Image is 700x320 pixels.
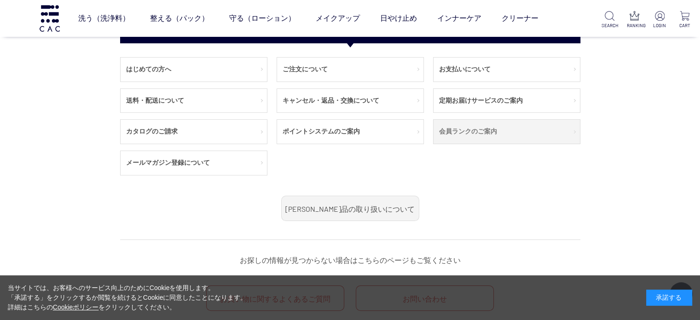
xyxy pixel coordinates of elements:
p: LOGIN [652,22,668,29]
a: 送料・配送について [121,89,267,113]
div: 当サイトでは、お客様へのサービス向上のためにCookieを使用します。 「承諾する」をクリックするか閲覧を続けるとCookieに同意したことになります。 詳細はこちらの をクリックしてください。 [8,283,247,312]
p: お探しの情報が見つからない場合はこちらのページもご覧ください [120,254,580,267]
p: CART [677,22,693,29]
a: 会員ランクのご案内 [434,120,580,144]
a: はじめての方へ [121,58,267,81]
a: ご注文について [277,58,423,81]
a: Cookieポリシー [53,303,99,311]
a: SEARCH [602,11,618,29]
a: インナーケア [437,6,481,31]
a: 整える（パック） [150,6,209,31]
a: LOGIN [652,11,668,29]
a: 定期お届けサービスのご案内 [434,89,580,113]
a: 守る（ローション） [229,6,295,31]
a: RANKING [627,11,643,29]
a: 洗う（洗浄料） [78,6,130,31]
a: ポイントシステムのご案内 [277,120,423,144]
a: クリーナー [502,6,538,31]
a: メールマガジン登録について [121,151,267,175]
a: 日やけ止め [380,6,417,31]
img: logo [38,5,61,31]
a: キャンセル・返品・交換について [277,89,423,113]
a: [PERSON_NAME]品の取り扱いについて [281,196,419,221]
p: SEARCH [602,22,618,29]
a: カタログのご請求 [121,120,267,144]
a: お支払いについて [434,58,580,81]
a: CART [677,11,693,29]
a: メイクアップ [316,6,360,31]
div: 承諾する [646,290,692,306]
p: RANKING [627,22,643,29]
